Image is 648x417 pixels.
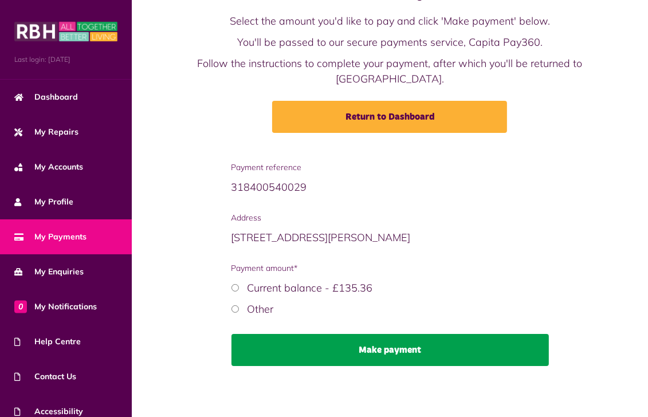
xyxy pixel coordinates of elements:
span: Address [231,212,549,224]
a: Return to Dashboard [272,101,507,133]
span: My Payments [14,231,87,243]
p: Select the amount you'd like to pay and click 'Make payment' below. [190,13,590,29]
span: Contact Us [14,371,76,383]
span: My Enquiries [14,266,84,278]
span: Payment amount* [231,262,549,274]
span: Help Centre [14,336,81,348]
label: Other [248,302,274,316]
span: Payment reference [231,162,549,174]
p: Follow the instructions to complete your payment, after which you'll be returned to [GEOGRAPHIC_D... [190,56,590,86]
span: My Accounts [14,161,83,173]
span: My Notifications [14,301,97,313]
span: [STREET_ADDRESS][PERSON_NAME] [231,231,411,244]
p: You'll be passed to our secure payments service, Capita Pay360. [190,34,590,50]
span: My Repairs [14,126,78,138]
span: 0 [14,300,27,313]
span: Dashboard [14,91,78,103]
label: Current balance - £135.36 [248,281,373,294]
span: My Profile [14,196,73,208]
button: Make payment [231,334,549,366]
span: 318400540029 [231,180,307,194]
span: Last login: [DATE] [14,54,117,65]
img: MyRBH [14,20,117,43]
